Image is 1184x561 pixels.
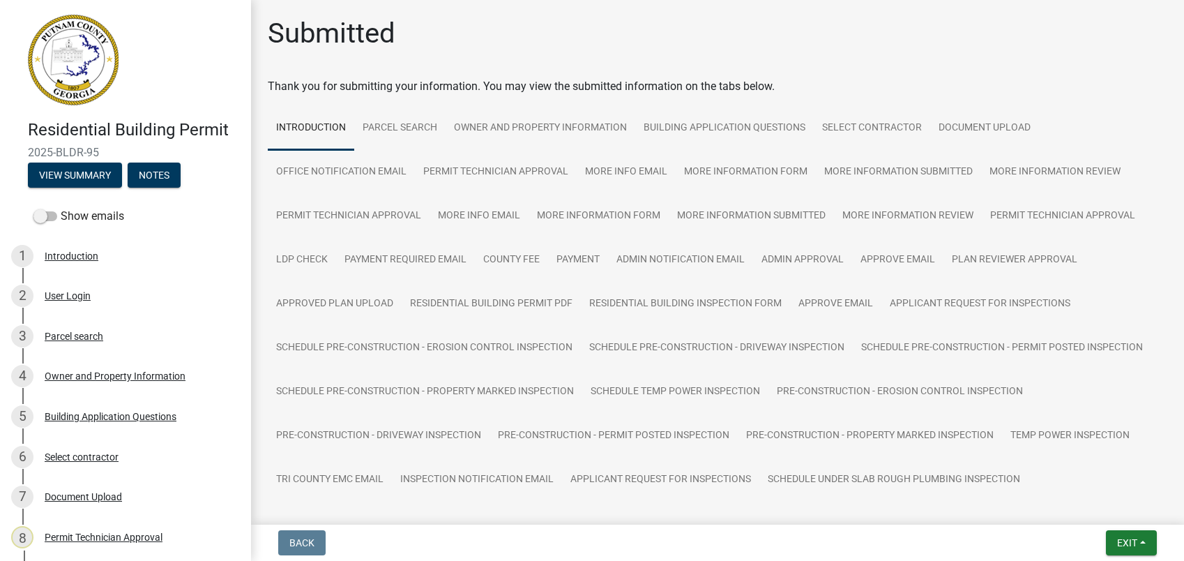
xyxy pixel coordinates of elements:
[28,170,122,181] wm-modal-confirm: Summary
[28,15,119,105] img: Putnam County, Georgia
[759,458,1029,502] a: Schedule Under Slab Rough Plumbing Inspection
[11,486,33,508] div: 7
[402,282,581,327] a: Residential Building Permit PDF
[816,150,981,195] a: More Information Submitted
[930,106,1039,151] a: Document Upload
[982,194,1144,239] a: Permit Technician Approval
[28,163,122,188] button: View Summary
[268,106,354,151] a: Introduction
[45,492,122,502] div: Document Upload
[753,238,852,283] a: Admin Approval
[657,502,854,546] a: Applicant Request for Inspections
[45,412,176,421] div: Building Application Questions
[881,282,1079,327] a: Applicant Request for Inspections
[943,238,1086,283] a: Plan Reviewer Approval
[268,502,487,546] a: Under Slab Rough Plumbing Inspection
[529,194,669,239] a: More Information Form
[11,285,33,307] div: 2
[45,532,162,542] div: Permit Technician Approval
[268,414,489,458] a: Pre-construction - Driveway Inspection
[676,150,816,195] a: More Information Form
[790,282,881,327] a: Approve Email
[11,405,33,428] div: 5
[278,530,326,555] button: Back
[1117,537,1137,548] span: Exit
[11,325,33,347] div: 3
[11,245,33,267] div: 1
[45,331,103,341] div: Parcel search
[487,502,657,546] a: Inspection Notification Email
[45,371,185,381] div: Owner and Property Information
[268,78,1167,95] div: Thank you for submitting your information. You may view the submitted information on the tabs below.
[289,537,314,548] span: Back
[354,106,446,151] a: Parcel search
[562,458,759,502] a: Applicant Request for Inspections
[45,452,119,462] div: Select contractor
[268,194,430,239] a: Permit Technician Approval
[11,365,33,387] div: 4
[128,170,181,181] wm-modal-confirm: Notes
[608,238,753,283] a: Admin Notification Email
[268,238,336,283] a: LDP Check
[446,106,635,151] a: Owner and Property Information
[1106,530,1157,555] button: Exit
[475,238,548,283] a: County Fee
[268,282,402,327] a: Approved Plan Upload
[392,458,562,502] a: Inspection Notification Email
[268,370,582,414] a: Schedule Pre-construction - Property Marked Inspection
[28,146,223,159] span: 2025-BLDR-95
[11,446,33,468] div: 6
[268,17,395,50] h1: Submitted
[45,251,98,261] div: Introduction
[33,208,124,225] label: Show emails
[268,458,392,502] a: Tri County EMC email
[581,326,853,371] a: Schedule Pre-construction - Driveway Inspection
[336,238,475,283] a: Payment Required Email
[548,238,608,283] a: Payment
[738,414,1002,458] a: Pre-construction - Property Marked Inspection
[768,370,1031,414] a: Pre-construction - Erosion Control Inspection
[981,150,1129,195] a: More Information Review
[415,150,577,195] a: Permit Technician Approval
[268,150,415,195] a: Office Notification Email
[430,194,529,239] a: More Info Email
[11,526,33,548] div: 8
[814,106,930,151] a: Select contractor
[489,414,738,458] a: Pre-construction - Permit Posted Inspection
[1002,414,1138,458] a: Temp Power Inspection
[28,120,240,140] h4: Residential Building Permit
[128,163,181,188] button: Notes
[834,194,982,239] a: More Information Review
[853,326,1151,371] a: Schedule Pre-construction - Permit Posted Inspection
[45,291,91,301] div: User Login
[268,326,581,371] a: Schedule Pre-construction - Erosion Control Inspection
[669,194,834,239] a: More Information Submitted
[852,238,943,283] a: Approve Email
[854,502,1036,546] a: Schedule Slab House Inspection
[581,282,790,327] a: Residential Building Inspection Form
[635,106,814,151] a: Building Application Questions
[577,150,676,195] a: More Info Email
[582,370,768,414] a: Schedule Temp Power Inspection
